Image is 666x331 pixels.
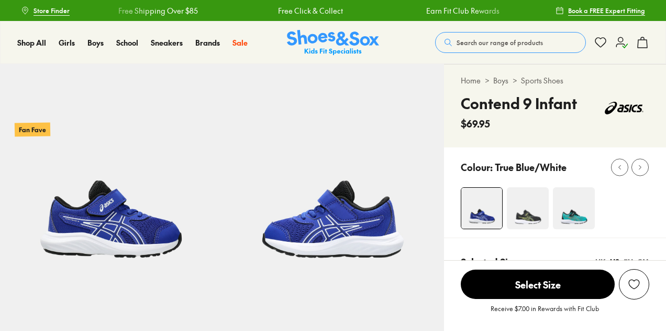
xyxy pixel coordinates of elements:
[495,160,567,174] p: True Blue/White
[461,75,649,86] div: > >
[461,269,615,300] button: Select Size
[15,122,50,136] p: Fan Fave
[553,187,595,229] img: 4-522439_1
[457,38,543,47] span: Search our range of products
[461,188,502,229] img: 4-498678_1
[595,257,606,268] div: UK
[619,269,649,300] button: Add to wishlist
[17,37,46,48] a: Shop All
[461,75,481,86] a: Home
[222,64,444,286] img: 5-498679_1
[637,257,649,268] div: CM
[287,30,379,56] img: SNS_Logo_Responsive.svg
[287,30,379,56] a: Shoes & Sox
[425,5,498,16] a: Earn Fit Club Rewards
[461,255,520,269] p: Selected Size:
[507,187,549,229] img: 4-551400_1
[232,37,248,48] a: Sale
[87,37,104,48] a: Boys
[435,32,586,53] button: Search our range of products
[610,257,619,268] div: US
[556,1,645,20] a: Book a FREE Expert Fitting
[493,75,508,86] a: Boys
[461,92,577,114] h4: Contend 9 Infant
[491,304,599,323] p: Receive $7.00 in Rewards with Fit Club
[117,5,197,16] a: Free Shipping Over $85
[461,160,493,174] p: Colour:
[59,37,75,48] a: Girls
[151,37,183,48] a: Sneakers
[521,75,563,86] a: Sports Shoes
[21,1,70,20] a: Store Finder
[624,257,633,268] div: EU
[599,92,649,124] img: Vendor logo
[461,116,490,131] span: $69.95
[568,6,645,15] span: Book a FREE Expert Fitting
[276,5,341,16] a: Free Click & Collect
[34,6,70,15] span: Store Finder
[195,37,220,48] a: Brands
[116,37,138,48] a: School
